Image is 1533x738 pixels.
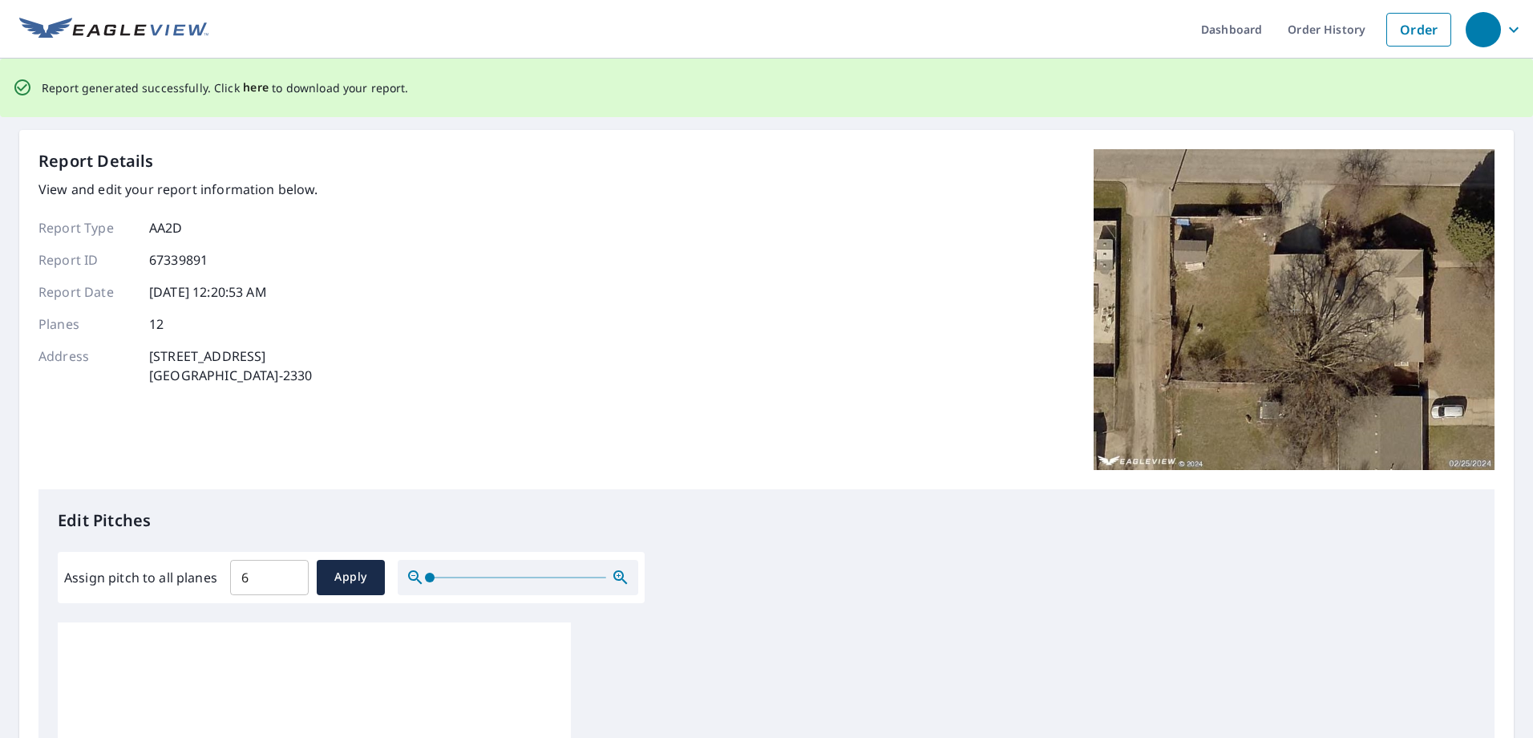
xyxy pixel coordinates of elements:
span: Apply [330,567,372,587]
img: EV Logo [19,18,208,42]
p: [DATE] 12:20:53 AM [149,282,267,302]
p: AA2D [149,218,183,237]
a: Order [1386,13,1451,47]
p: Planes [38,314,135,334]
button: here [243,78,269,98]
p: 12 [149,314,164,334]
p: Report Type [38,218,135,237]
button: Apply [317,560,385,595]
p: Report Details [38,149,154,173]
label: Assign pitch to all planes [64,568,217,587]
input: 00.0 [230,555,309,600]
p: Report ID [38,250,135,270]
p: Report Date [38,282,135,302]
p: Edit Pitches [58,509,1475,533]
p: 67339891 [149,250,208,270]
p: Address [38,347,135,385]
p: Report generated successfully. Click to download your report. [42,78,409,98]
img: Top image [1094,149,1495,470]
p: [STREET_ADDRESS] [GEOGRAPHIC_DATA]-2330 [149,347,312,385]
p: View and edit your report information below. [38,180,318,199]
